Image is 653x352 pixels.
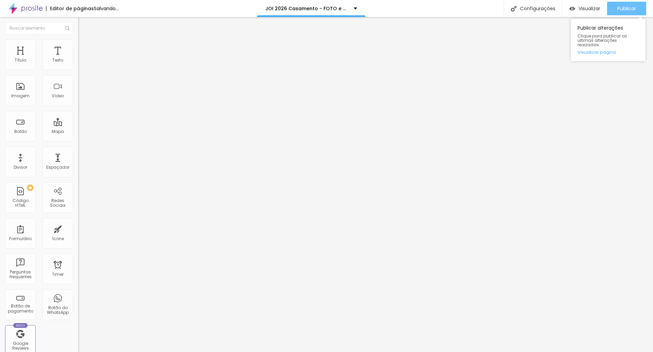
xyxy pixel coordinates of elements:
[9,236,32,241] div: Formulário
[5,22,73,34] input: Buscar elemento
[65,26,69,30] img: Icone
[577,34,639,47] span: Clique para publicar as ultimas alterações reaizadas
[52,236,64,241] div: Ícone
[52,94,64,98] div: Vídeo
[7,341,34,351] div: Google Reviews
[13,323,28,328] div: Novo
[7,198,34,208] div: Código HTML
[14,165,27,170] div: Divisor
[15,58,26,63] div: Título
[44,198,71,208] div: Redes Sociais
[571,19,646,61] div: Publicar alterações
[46,6,94,11] div: Editor de páginas
[579,6,600,11] span: Visualizar
[78,17,653,352] iframe: Editor
[577,50,639,54] a: Visualizar página
[7,270,34,280] div: Perguntas frequentes
[94,6,119,11] div: Salvando...
[46,165,69,170] div: Espaçador
[14,129,27,134] div: Botão
[7,304,34,314] div: Botão de pagamento
[11,94,30,98] div: Imagem
[617,6,636,11] span: Publicar
[607,2,646,15] button: Publicar
[52,272,64,277] div: Timer
[563,2,607,15] button: Visualizar
[511,6,517,12] img: Icone
[44,305,71,315] div: Botão do WhatsApp
[265,6,349,11] p: JOI 2026 Casamento - FOTO e VIDEO
[569,6,575,12] img: view-1.svg
[52,129,64,134] div: Mapa
[52,58,63,63] div: Texto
